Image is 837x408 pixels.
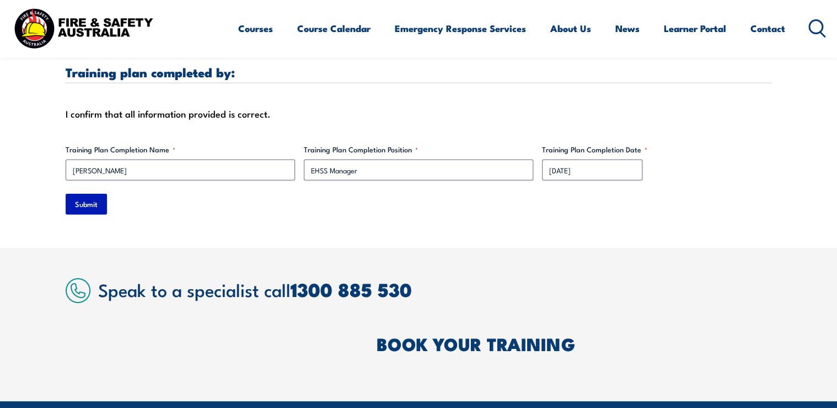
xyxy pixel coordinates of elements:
[664,14,726,43] a: Learner Portal
[750,14,785,43] a: Contact
[542,160,642,181] input: dd/mm/yyyy
[66,105,771,122] div: I confirm that all information provided is correct.
[615,14,640,43] a: News
[291,274,412,304] a: 1300 885 530
[66,66,771,78] h3: Training plan completed by:
[297,14,371,43] a: Course Calendar
[550,14,591,43] a: About Us
[66,194,107,215] input: Submit
[304,144,533,155] label: Training Plan Completion Position
[395,14,526,43] a: Emergency Response Services
[66,144,295,155] label: Training Plan Completion Name
[377,336,771,351] h2: BOOK YOUR TRAINING
[542,144,771,155] label: Training Plan Completion Date
[98,279,771,299] h2: Speak to a specialist call
[238,14,273,43] a: Courses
